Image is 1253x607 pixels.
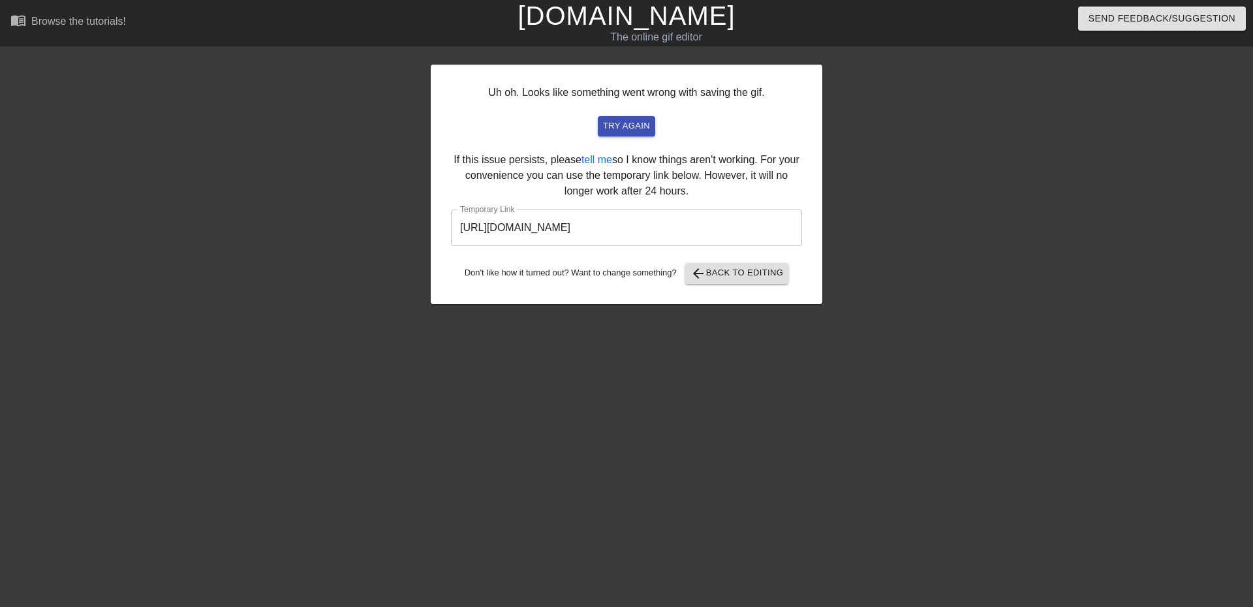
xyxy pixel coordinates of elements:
[431,65,822,304] div: Uh oh. Looks like something went wrong with saving the gif. If this issue persists, please so I k...
[31,16,126,27] div: Browse the tutorials!
[598,116,655,136] button: try again
[10,12,26,28] span: menu_book
[690,266,706,281] span: arrow_back
[518,1,735,30] a: [DOMAIN_NAME]
[451,263,802,284] div: Don't like how it turned out? Want to change something?
[690,266,784,281] span: Back to Editing
[603,119,650,134] span: try again
[451,210,802,246] input: bare
[685,263,789,284] button: Back to Editing
[1078,7,1246,31] button: Send Feedback/Suggestion
[424,29,888,45] div: The online gif editor
[1089,10,1235,27] span: Send Feedback/Suggestion
[581,154,612,165] a: tell me
[10,12,126,33] a: Browse the tutorials!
